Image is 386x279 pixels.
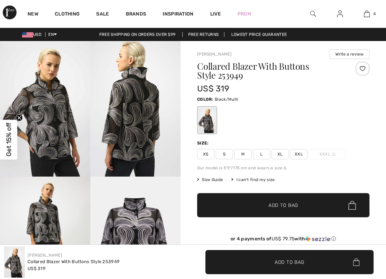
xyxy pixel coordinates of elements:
span: Inspiration [163,11,193,18]
div: or 4 payments ofUS$ 79.75withSezzle Click to learn more about Sezzle [197,236,369,245]
a: Sale [96,11,109,18]
a: Free Returns [182,32,225,37]
span: 4 [373,11,376,17]
span: XXXL [309,149,346,159]
span: XL [272,149,289,159]
img: Bag.svg [348,201,356,210]
img: US Dollar [22,32,33,38]
span: XS [197,149,214,159]
span: M [234,149,252,159]
button: Close teaser [16,114,23,121]
span: USD [22,32,44,37]
a: Free shipping on orders over $99 [94,32,181,37]
a: New [28,11,38,18]
a: Live [210,10,221,18]
div: Size: [197,140,210,146]
a: [PERSON_NAME] [197,52,232,57]
img: Bag.svg [353,258,359,266]
button: Write a review [329,49,369,59]
span: US$ 319 [197,84,229,93]
a: [PERSON_NAME] [28,253,62,258]
span: Size Guide [197,177,223,183]
span: Add to Bag [268,202,298,209]
a: Sign In [332,10,348,18]
iframe: Opens a widget where you can find more information [342,227,379,245]
button: Add to Bag [205,250,374,274]
span: Black/Multi [215,97,238,102]
div: Black/Multi [198,107,216,133]
button: Add to Bag [197,193,369,217]
h1: Collared Blazer With Buttons Style 253949 [197,62,341,80]
span: S [216,149,233,159]
a: Lowest Price Guarantee [226,32,293,37]
span: US$ 319 [28,266,45,271]
div: Collared Blazer With Buttons Style 253949 [28,258,120,265]
a: Brands [126,11,146,18]
span: XXL [290,149,307,159]
img: My Bag [364,10,370,18]
span: Color: [197,97,213,102]
span: US$ 79.75 [272,236,295,242]
a: 4 [354,10,380,18]
img: Sezzle [305,236,330,242]
a: Prom [237,10,251,18]
img: Collared Blazer with Buttons Style 253949 [4,247,25,278]
span: L [253,149,270,159]
img: My Info [337,10,343,18]
img: Collared Blazer with Buttons Style 253949. 2 [90,41,181,177]
a: Clothing [55,11,80,18]
div: or 4 payments of with [197,236,369,242]
div: Our model is 5'9"/175 cm and wears a size 6. [197,165,369,171]
span: Add to Bag [275,258,304,266]
div: I can't find my size [231,177,275,183]
span: EN [48,32,57,37]
img: search the website [310,10,316,18]
img: 1ère Avenue [3,6,17,19]
span: Get 15% off [5,123,13,157]
img: ring-m.svg [332,152,335,156]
